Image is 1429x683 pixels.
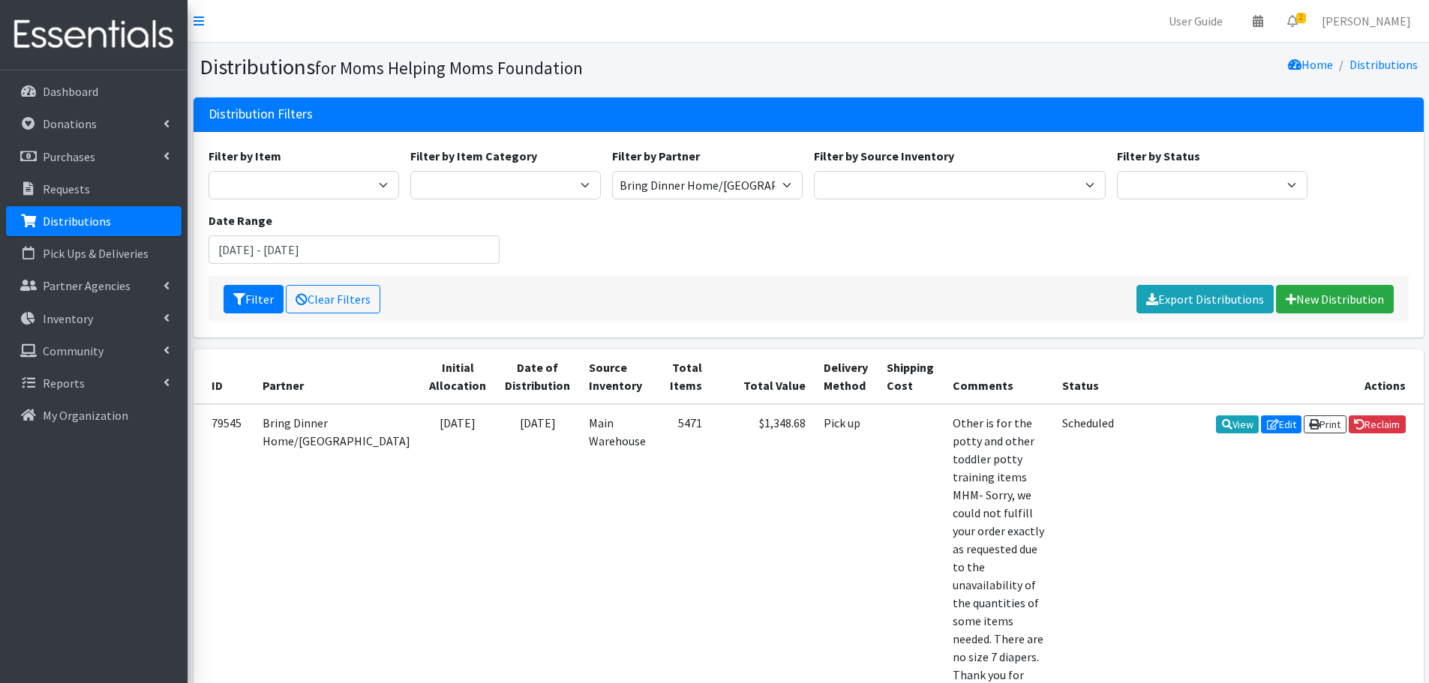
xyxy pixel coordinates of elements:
p: Purchases [43,149,95,164]
label: Filter by Source Inventory [814,147,954,165]
th: ID [194,349,254,404]
th: Status [1053,349,1123,404]
input: January 1, 2011 - December 31, 2011 [209,235,500,264]
th: Comments [944,349,1053,404]
th: Total Value [711,349,815,404]
a: Clear Filters [286,285,380,313]
span: 2 [1296,13,1306,23]
label: Filter by Status [1117,147,1200,165]
a: [PERSON_NAME] [1310,6,1423,36]
p: Inventory [43,311,93,326]
h3: Distribution Filters [209,106,313,122]
th: Total Items [656,349,711,404]
button: Filter [224,285,284,313]
label: Filter by Partner [612,147,700,165]
a: Donations [6,109,182,139]
p: Distributions [43,214,111,229]
th: Delivery Method [815,349,878,404]
p: Partner Agencies [43,278,131,293]
label: Filter by Item Category [410,147,537,165]
a: Print [1304,415,1346,433]
p: Reports [43,376,85,391]
a: Reports [6,368,182,398]
a: Requests [6,174,182,204]
a: Export Distributions [1136,285,1274,313]
a: Partner Agencies [6,271,182,301]
th: Date of Distribution [496,349,580,404]
a: My Organization [6,400,182,430]
th: Shipping Cost [878,349,944,404]
a: Edit [1261,415,1301,433]
a: Reclaim [1349,415,1406,433]
p: Donations [43,116,97,131]
h1: Distributions [200,54,803,80]
a: Inventory [6,304,182,334]
th: Actions [1124,349,1424,404]
a: New Distribution [1276,285,1394,313]
a: Dashboard [6,76,182,106]
a: Home [1288,57,1333,72]
a: User Guide [1157,6,1235,36]
label: Date Range [209,211,272,229]
a: Community [6,336,182,366]
label: Filter by Item [209,147,281,165]
p: Dashboard [43,84,98,99]
a: Distributions [6,206,182,236]
a: Pick Ups & Deliveries [6,238,182,268]
a: View [1216,415,1259,433]
a: Purchases [6,142,182,172]
p: Pick Ups & Deliveries [43,246,149,261]
small: for Moms Helping Moms Foundation [315,57,583,79]
p: Community [43,343,104,358]
p: Requests [43,181,90,196]
p: My Organization [43,408,128,423]
th: Initial Allocation [420,349,496,404]
th: Source Inventory [580,349,656,404]
img: HumanEssentials [6,10,182,60]
a: Distributions [1349,57,1418,72]
th: Partner [254,349,421,404]
a: 2 [1275,6,1310,36]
